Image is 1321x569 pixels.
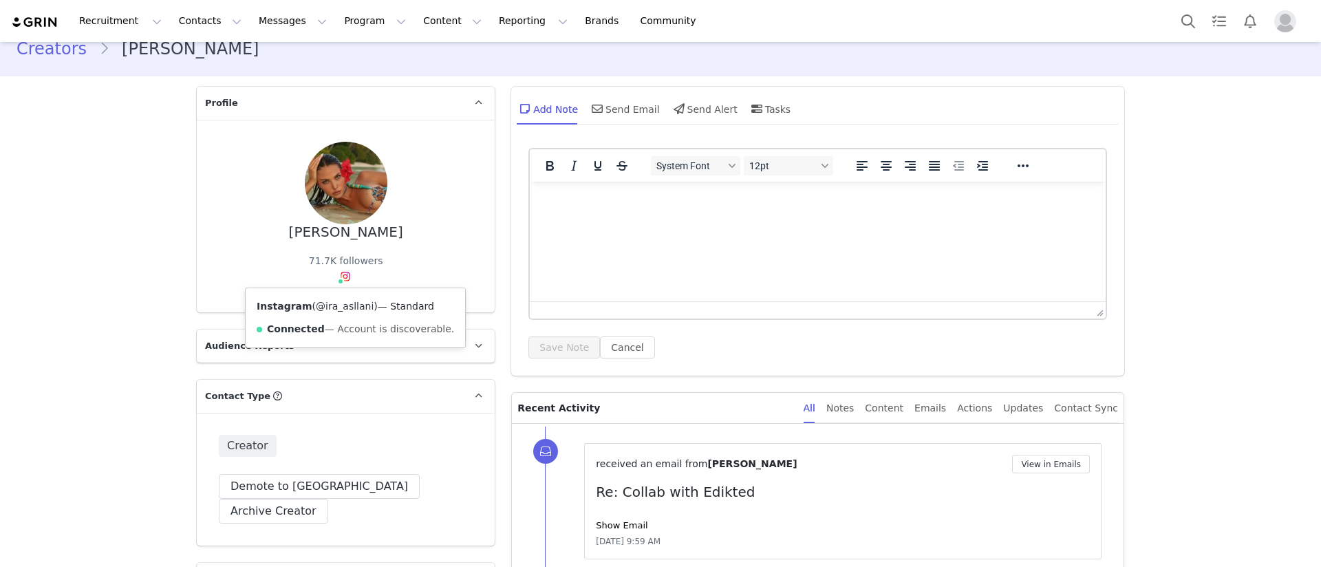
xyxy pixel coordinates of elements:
button: Save Note [528,336,600,358]
div: Actions [957,393,992,424]
img: 1e879aff-4777-4ba2-b827-bda137f5441f.jpg [305,142,387,224]
button: Align center [874,156,898,175]
button: Messages [250,6,335,36]
button: Decrease indent [947,156,970,175]
span: [DATE] 9:59 AM [596,535,660,548]
button: Recruitment [71,6,170,36]
div: Send Email [589,92,660,125]
span: System Font [656,160,724,171]
button: Fonts [651,156,740,175]
img: instagram.svg [340,271,351,282]
a: Community [632,6,711,36]
a: Brands [577,6,631,36]
button: Content [415,6,490,36]
div: Emails [914,393,946,424]
button: Demote to [GEOGRAPHIC_DATA] [219,474,420,499]
img: grin logo [11,16,59,29]
div: All [804,393,815,424]
span: — Account is discoverable. [324,323,453,334]
a: @ira_asllani [316,301,374,312]
span: Audience Reports [205,339,294,353]
span: [PERSON_NAME] [707,458,797,469]
div: Press the Up and Down arrow keys to resize the editor. [1091,302,1106,319]
div: [PERSON_NAME] [289,224,403,240]
button: Increase indent [971,156,994,175]
button: Cancel [600,336,654,358]
button: Reveal or hide additional toolbar items [1011,156,1035,175]
div: 71.7K followers [309,254,383,268]
div: Contact Sync [1054,393,1118,424]
button: Justify [923,156,946,175]
div: Tasks [749,92,791,125]
a: Show Email [596,520,647,530]
img: placeholder-profile.jpg [1274,10,1296,32]
button: Reporting [491,6,576,36]
div: Notes [826,393,854,424]
button: Font sizes [744,156,833,175]
strong: Instagram [257,301,312,312]
p: Re: Collab with Edikted [596,482,1090,502]
iframe: Rich Text Area [530,182,1106,301]
button: Program [336,6,414,36]
span: Creator [219,435,277,457]
button: Profile [1266,10,1310,32]
span: Profile [205,96,238,110]
span: received an email from [596,458,707,469]
span: ( ) [312,301,377,312]
button: Contacts [171,6,250,36]
button: Align right [899,156,922,175]
button: Archive Creator [219,499,328,524]
p: Recent Activity [517,393,792,423]
a: Tasks [1204,6,1234,36]
button: Bold [538,156,561,175]
button: Italic [562,156,586,175]
strong: Connected [267,323,325,334]
div: Content [865,393,903,424]
span: 12pt [749,160,817,171]
div: Add Note [517,92,578,125]
div: Updates [1003,393,1043,424]
a: Creators [17,36,99,61]
button: Search [1173,6,1203,36]
span: Contact Type [205,389,270,403]
button: Strikethrough [610,156,634,175]
div: Send Alert [671,92,738,125]
button: View in Emails [1012,455,1090,473]
button: Underline [586,156,610,175]
button: Align left [850,156,874,175]
span: — Standard [377,301,433,312]
button: Notifications [1235,6,1265,36]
